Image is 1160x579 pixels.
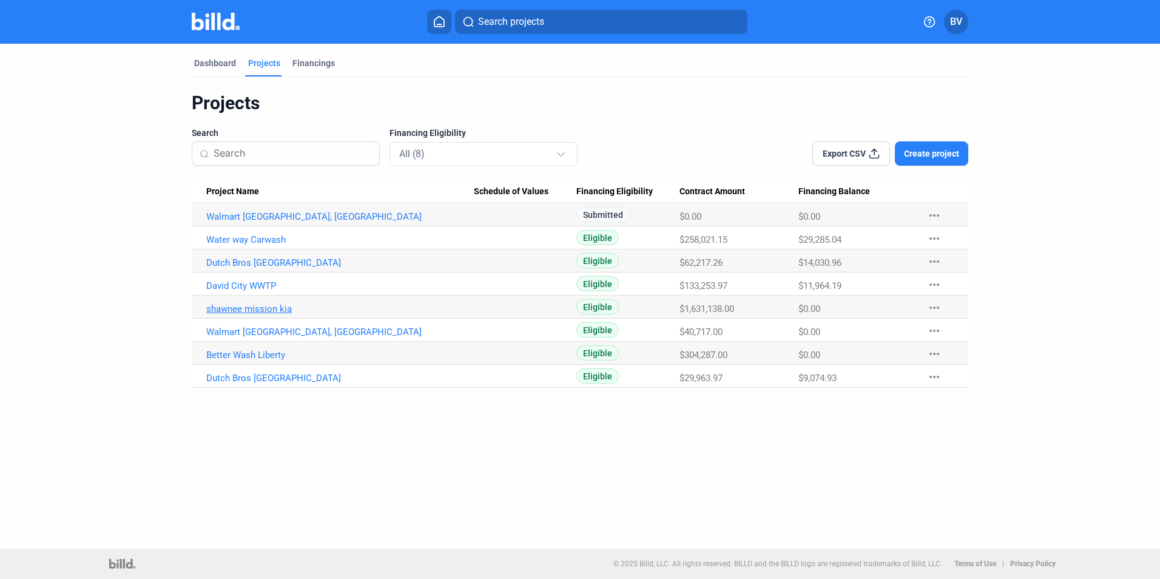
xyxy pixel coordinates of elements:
[679,373,723,384] span: $29,963.97
[927,231,942,246] mat-icon: more_horiz
[798,350,820,361] span: $0.00
[798,327,820,337] span: $0.00
[1002,560,1004,568] p: |
[927,323,942,338] mat-icon: more_horiz
[679,234,727,245] span: $258,021.15
[389,127,466,139] span: Financing Eligibility
[194,57,236,69] div: Dashboard
[613,560,942,568] p: © 2025 Billd, LLC. All rights reserved. BILLD and the BILLD logo are registered trademarks of Bil...
[798,280,841,291] span: $11,964.19
[192,92,968,115] div: Projects
[206,280,474,291] a: David City WWTP
[576,253,619,268] span: Eligible
[927,370,942,384] mat-icon: more_horiz
[206,327,474,337] a: Walmart [GEOGRAPHIC_DATA], [GEOGRAPHIC_DATA]
[679,350,727,361] span: $304,287.00
[679,327,723,337] span: $40,717.00
[248,57,280,69] div: Projects
[206,234,474,245] a: Water way Carwash
[679,280,727,291] span: $133,253.97
[798,303,820,314] span: $0.00
[904,147,959,160] span: Create project
[823,147,866,160] span: Export CSV
[798,234,841,245] span: $29,285.04
[950,15,962,29] span: BV
[109,559,135,569] img: logo
[679,211,701,222] span: $0.00
[474,186,548,197] span: Schedule of Values
[679,257,723,268] span: $62,217.26
[206,186,259,197] span: Project Name
[206,303,474,314] a: shawnee mission kia
[679,186,745,197] span: Contract Amount
[478,15,544,29] span: Search projects
[576,368,619,384] span: Eligible
[576,276,619,291] span: Eligible
[206,257,474,268] a: Dutch Bros [GEOGRAPHIC_DATA]
[798,257,841,268] span: $14,030.96
[576,345,619,361] span: Eligible
[927,277,942,292] mat-icon: more_horiz
[798,373,837,384] span: $9,074.93
[206,373,474,384] a: Dutch Bros [GEOGRAPHIC_DATA]
[679,303,734,314] span: $1,631,138.00
[1010,560,1056,568] b: Privacy Policy
[576,186,653,197] span: Financing Eligibility
[206,211,474,222] a: Walmart [GEOGRAPHIC_DATA], [GEOGRAPHIC_DATA]
[798,211,820,222] span: $0.00
[927,300,942,315] mat-icon: more_horiz
[399,148,425,160] mat-select-trigger: All (8)
[292,57,335,69] div: Financings
[576,322,619,337] span: Eligible
[576,299,619,314] span: Eligible
[927,208,942,223] mat-icon: more_horiz
[927,347,942,361] mat-icon: more_horiz
[576,230,619,245] span: Eligible
[214,141,372,166] input: Search
[927,254,942,269] mat-icon: more_horiz
[206,350,474,361] a: Better Wash Liberty
[954,560,996,568] b: Terms of Use
[192,127,218,139] span: Search
[192,13,240,30] img: Billd Company Logo
[798,186,870,197] span: Financing Balance
[576,207,630,222] span: Submitted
